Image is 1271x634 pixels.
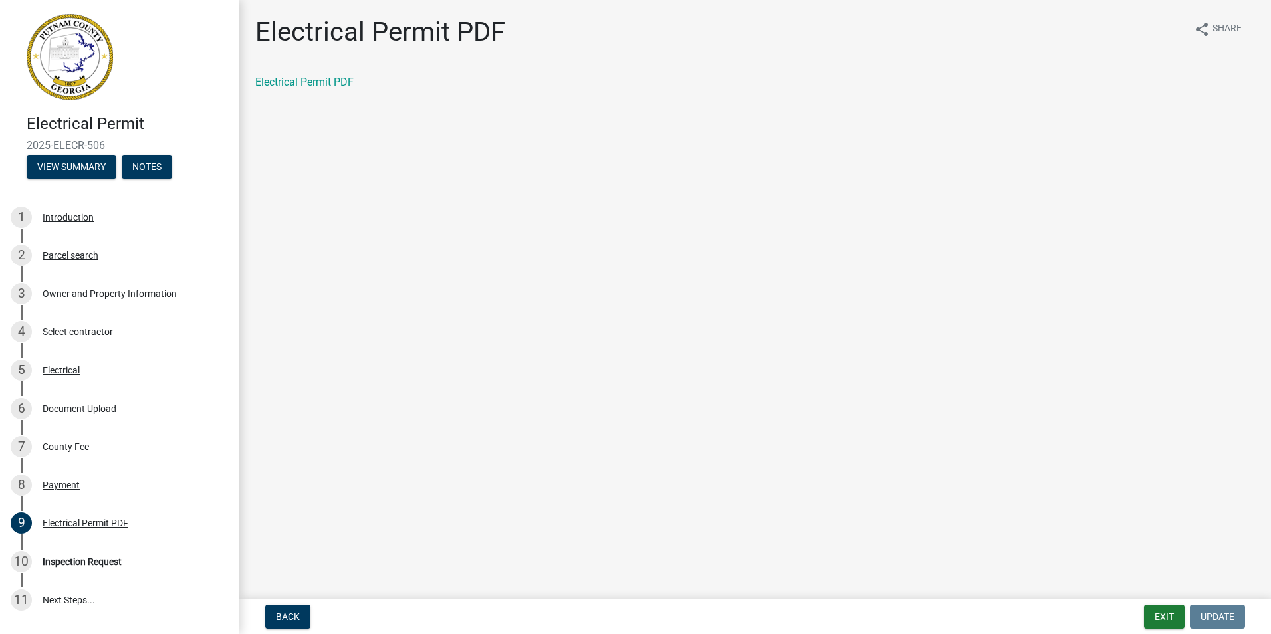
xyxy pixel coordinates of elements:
img: Putnam County, Georgia [27,14,113,100]
div: 3 [11,283,32,304]
h1: Electrical Permit PDF [255,16,505,48]
div: Select contractor [43,327,113,336]
button: View Summary [27,155,116,179]
div: 8 [11,475,32,496]
span: Update [1201,611,1234,622]
div: 2 [11,245,32,266]
a: Electrical Permit PDF [255,76,354,88]
div: 11 [11,589,32,611]
div: 6 [11,398,32,419]
div: 7 [11,436,32,457]
button: Notes [122,155,172,179]
div: 9 [11,512,32,534]
div: 10 [11,551,32,572]
button: shareShare [1183,16,1252,42]
span: 2025-ELECR-506 [27,139,213,152]
h4: Electrical Permit [27,114,229,134]
div: 5 [11,360,32,381]
button: Update [1190,605,1245,629]
wm-modal-confirm: Summary [27,162,116,173]
div: Document Upload [43,404,116,413]
wm-modal-confirm: Notes [122,162,172,173]
div: County Fee [43,442,89,451]
div: 1 [11,207,32,228]
div: Parcel search [43,251,98,260]
button: Back [265,605,310,629]
div: Electrical Permit PDF [43,518,128,528]
span: Share [1213,21,1242,37]
div: Inspection Request [43,557,122,566]
div: 4 [11,321,32,342]
div: Payment [43,480,80,490]
i: share [1194,21,1210,37]
div: Introduction [43,213,94,222]
div: Owner and Property Information [43,289,177,298]
span: Back [276,611,300,622]
button: Exit [1144,605,1185,629]
div: Electrical [43,366,80,375]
